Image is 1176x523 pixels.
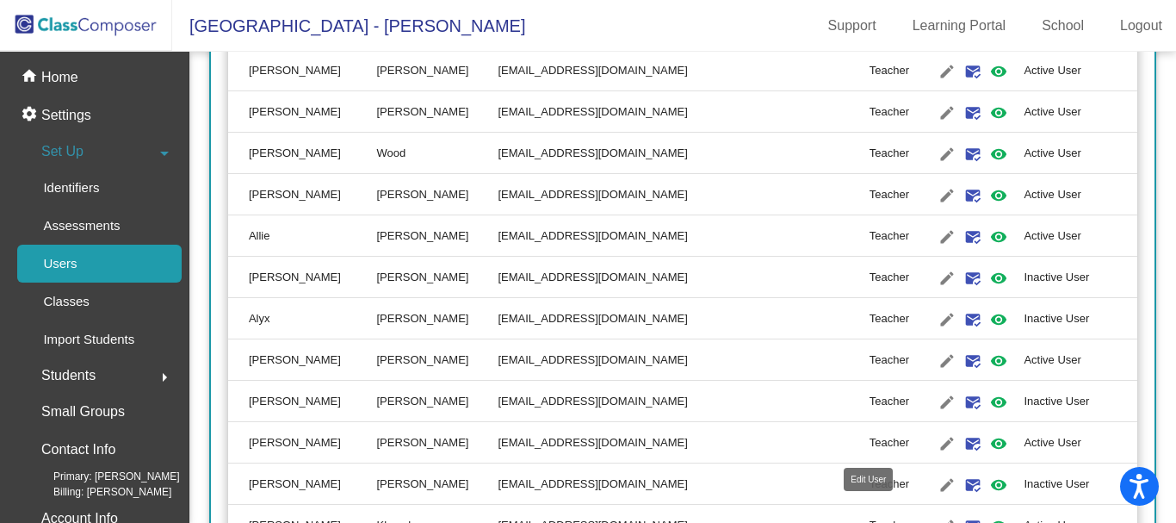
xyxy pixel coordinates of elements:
[498,215,869,257] td: [EMAIL_ADDRESS][DOMAIN_NAME]
[41,438,115,462] p: Contact Info
[962,475,983,495] mat-icon: mark_email_read
[26,484,171,500] span: Billing: [PERSON_NAME]
[228,381,377,422] td: [PERSON_NAME]
[154,143,175,164] mat-icon: arrow_drop_down
[43,215,120,236] p: Assessments
[228,215,377,257] td: Allie
[1024,339,1137,381] td: Active User
[498,464,869,505] td: [EMAIL_ADDRESS][DOMAIN_NAME]
[377,422,498,464] td: [PERSON_NAME]
[1024,50,1137,91] td: Active User
[1024,422,1137,464] td: Active User
[937,185,957,206] mat-icon: edit
[962,61,983,82] mat-icon: mark_email_read
[43,329,134,350] p: Import Students
[1024,298,1137,339] td: Inactive User
[228,174,377,215] td: [PERSON_NAME]
[870,215,922,257] td: Teacher
[962,392,983,413] mat-icon: mark_email_read
[1024,133,1137,174] td: Active User
[1028,12,1098,40] a: School
[988,392,1009,413] mat-icon: visibility
[172,12,525,40] span: [GEOGRAPHIC_DATA] - [PERSON_NAME]
[1024,464,1137,505] td: Inactive User
[962,144,983,165] mat-icon: mark_email_read
[962,309,983,330] mat-icon: mark_email_read
[228,298,377,339] td: Alyx
[228,91,377,133] td: [PERSON_NAME]
[228,257,377,298] td: [PERSON_NAME]
[988,103,1009,123] mat-icon: visibility
[870,422,922,464] td: Teacher
[377,339,498,381] td: [PERSON_NAME]
[1106,12,1176,40] a: Logout
[21,105,41,126] mat-icon: settings
[937,144,957,165] mat-icon: edit
[937,268,957,289] mat-icon: edit
[43,177,99,198] p: Identifiers
[937,103,957,123] mat-icon: edit
[377,298,498,339] td: [PERSON_NAME]
[377,133,498,174] td: Wood
[498,257,869,298] td: [EMAIL_ADDRESS][DOMAIN_NAME]
[377,174,498,215] td: [PERSON_NAME]
[988,185,1009,206] mat-icon: visibility
[1024,215,1137,257] td: Active User
[498,381,869,422] td: [EMAIL_ADDRESS][DOMAIN_NAME]
[377,381,498,422] td: [PERSON_NAME]
[937,475,957,495] mat-icon: edit
[899,12,1020,40] a: Learning Portal
[228,339,377,381] td: [PERSON_NAME]
[498,174,869,215] td: [EMAIL_ADDRESS][DOMAIN_NAME]
[870,257,922,298] td: Teacher
[498,91,869,133] td: [EMAIL_ADDRESS][DOMAIN_NAME]
[41,140,84,164] span: Set Up
[870,339,922,381] td: Teacher
[962,185,983,206] mat-icon: mark_email_read
[870,50,922,91] td: Teacher
[870,464,922,505] td: Teacher
[377,464,498,505] td: [PERSON_NAME]
[498,339,869,381] td: [EMAIL_ADDRESS][DOMAIN_NAME]
[988,475,1009,495] mat-icon: visibility
[937,227,957,247] mat-icon: edit
[870,133,922,174] td: Teacher
[988,309,1009,330] mat-icon: visibility
[228,133,377,174] td: [PERSON_NAME]
[377,91,498,133] td: [PERSON_NAME]
[43,253,77,274] p: Users
[1024,381,1137,422] td: Inactive User
[1024,257,1137,298] td: Inactive User
[937,433,957,454] mat-icon: edit
[937,392,957,413] mat-icon: edit
[962,351,983,371] mat-icon: mark_email_read
[988,61,1009,82] mat-icon: visibility
[228,422,377,464] td: [PERSON_NAME]
[988,268,1009,289] mat-icon: visibility
[1024,174,1137,215] td: Active User
[937,351,957,371] mat-icon: edit
[21,67,41,88] mat-icon: home
[498,133,869,174] td: [EMAIL_ADDRESS][DOMAIN_NAME]
[154,367,175,388] mat-icon: arrow_right
[43,291,89,312] p: Classes
[937,309,957,330] mat-icon: edit
[228,464,377,505] td: [PERSON_NAME]
[41,67,78,88] p: Home
[1024,91,1137,133] td: Active User
[988,144,1009,165] mat-icon: visibility
[377,50,498,91] td: [PERSON_NAME]
[814,12,890,40] a: Support
[962,227,983,247] mat-icon: mark_email_read
[988,227,1009,247] mat-icon: visibility
[870,381,922,422] td: Teacher
[988,433,1009,454] mat-icon: visibility
[41,105,91,126] p: Settings
[377,215,498,257] td: [PERSON_NAME]
[377,257,498,298] td: [PERSON_NAME]
[870,91,922,133] td: Teacher
[870,298,922,339] td: Teacher
[498,50,869,91] td: [EMAIL_ADDRESS][DOMAIN_NAME]
[988,351,1009,371] mat-icon: visibility
[228,50,377,91] td: [PERSON_NAME]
